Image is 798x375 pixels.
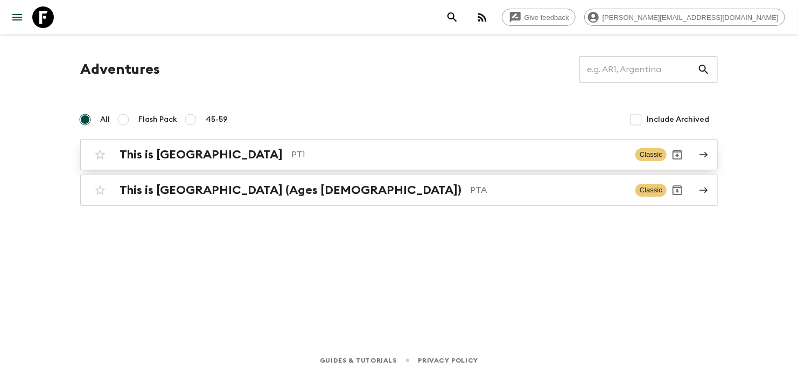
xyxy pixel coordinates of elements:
span: All [100,114,110,125]
a: Give feedback [502,9,576,26]
p: PTA [470,184,627,197]
span: [PERSON_NAME][EMAIL_ADDRESS][DOMAIN_NAME] [597,13,785,22]
div: [PERSON_NAME][EMAIL_ADDRESS][DOMAIN_NAME] [584,9,785,26]
span: Flash Pack [138,114,177,125]
span: Include Archived [647,114,709,125]
span: 45-59 [206,114,228,125]
span: Give feedback [519,13,575,22]
h2: This is [GEOGRAPHIC_DATA] (Ages [DEMOGRAPHIC_DATA]) [120,183,461,197]
a: Guides & Tutorials [320,355,397,366]
h1: Adventures [80,59,160,80]
span: Classic [635,148,667,161]
input: e.g. AR1, Argentina [579,54,697,85]
button: Archive [667,179,688,201]
a: This is [GEOGRAPHIC_DATA] (Ages [DEMOGRAPHIC_DATA])PTAClassicArchive [80,175,718,206]
button: Archive [667,144,688,165]
span: Classic [635,184,667,197]
h2: This is [GEOGRAPHIC_DATA] [120,148,283,162]
a: Privacy Policy [418,355,478,366]
p: PT1 [291,148,627,161]
a: This is [GEOGRAPHIC_DATA]PT1ClassicArchive [80,139,718,170]
button: search adventures [442,6,463,28]
button: menu [6,6,28,28]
